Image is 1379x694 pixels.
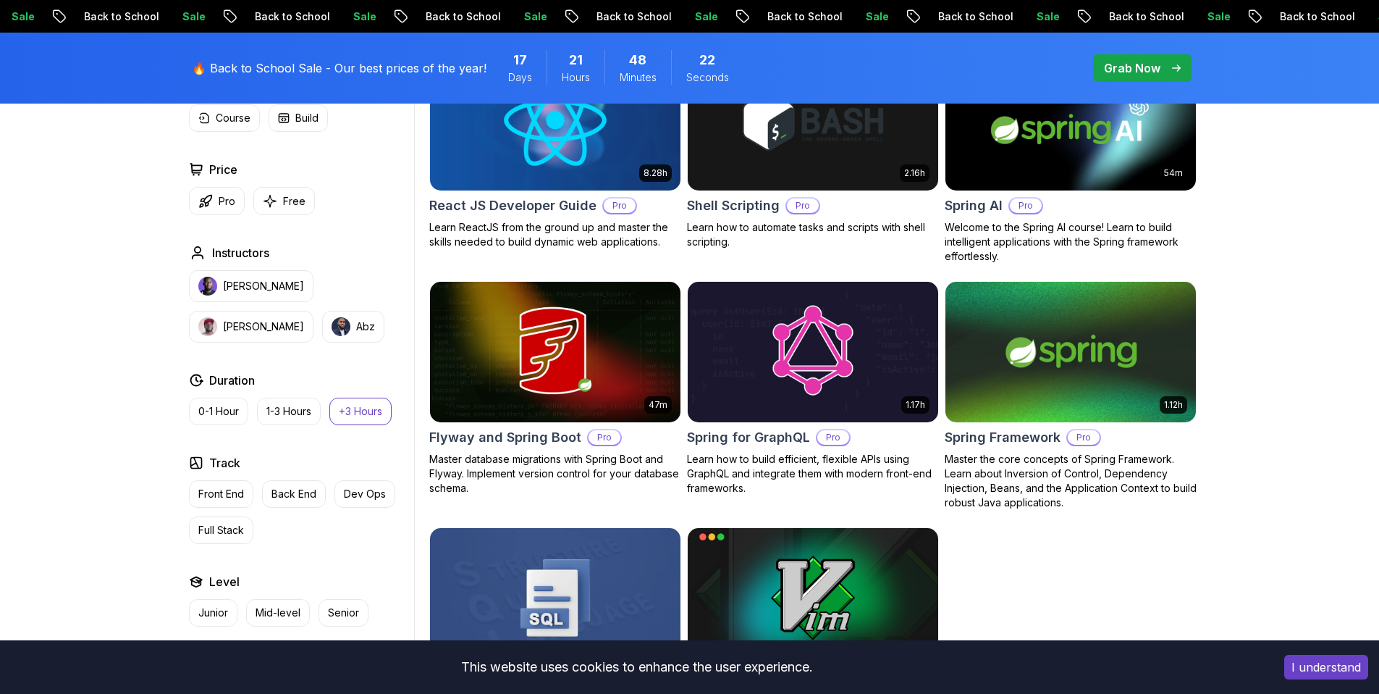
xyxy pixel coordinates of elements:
span: Seconds [686,70,729,85]
p: 1-3 Hours [266,404,311,419]
p: Back to School [243,9,342,24]
a: React JS Developer Guide card8.28hReact JS Developer GuideProLearn ReactJS from the ground up and... [429,49,681,249]
p: 8.28h [644,167,667,179]
p: Dev Ops [344,487,386,501]
span: Minutes [620,70,657,85]
h2: Level [209,573,240,590]
button: Course [189,104,260,132]
p: Back to School [1097,9,1196,24]
p: Back to School [414,9,513,24]
p: Course [216,111,250,125]
p: 1.12h [1164,399,1183,411]
img: instructor img [198,277,217,296]
p: Junior [198,606,228,620]
p: Front End [198,487,244,501]
p: Sale [171,9,217,24]
button: 1-3 Hours [257,398,321,425]
img: Shell Scripting card [688,50,938,191]
button: Pro [189,187,245,215]
p: Pro [1068,430,1100,445]
button: Accept cookies [1284,655,1368,680]
button: Mid-level [246,599,310,627]
p: Full Stack [198,523,244,538]
img: React JS Developer Guide card [430,50,680,191]
h2: Price [209,161,237,178]
p: 1.17h [906,399,925,411]
a: Spring Framework card1.12hSpring FrameworkProMaster the core concepts of Spring Framework. Learn ... [945,281,1197,510]
img: Spring AI card [945,50,1196,191]
button: Junior [189,599,237,627]
p: Master database migrations with Spring Boot and Flyway. Implement version control for your databa... [429,452,681,496]
p: Sale [342,9,388,24]
img: Flyway and Spring Boot card [430,282,680,422]
p: Sale [513,9,559,24]
p: 54m [1164,167,1183,179]
a: Shell Scripting card2.16hShell ScriptingProLearn how to automate tasks and scripts with shell scr... [687,49,939,249]
button: instructor imgAbz [322,311,384,343]
a: Spring AI card54mSpring AIProWelcome to the Spring AI course! Learn to build intelligent applicat... [945,49,1197,264]
h2: Flyway and Spring Boot [429,427,581,448]
div: This website uses cookies to enhance the user experience. [11,651,1262,683]
p: Abz [356,319,375,334]
a: Spring for GraphQL card1.17hSpring for GraphQLProLearn how to build efficient, flexible APIs usin... [687,281,939,496]
p: Pro [1010,198,1042,213]
h2: Track [209,454,240,472]
span: 22 Seconds [699,50,715,70]
p: Sale [683,9,730,24]
h2: Spring Framework [945,427,1060,448]
button: instructor img[PERSON_NAME] [189,270,313,302]
span: 21 Hours [569,50,583,70]
button: Full Stack [189,517,253,544]
p: Sale [1025,9,1071,24]
button: +3 Hours [329,398,392,425]
h2: Instructors [212,244,269,262]
p: Back to School [72,9,171,24]
p: Sale [854,9,901,24]
span: 17 Days [513,50,527,70]
img: VIM Essentials card [688,528,938,669]
p: Build [295,111,319,125]
p: Back to School [585,9,683,24]
p: Welcome to the Spring AI course! Learn to build intelligent applications with the Spring framewor... [945,220,1197,264]
p: Pro [589,430,620,445]
button: Free [253,187,315,215]
span: Days [508,70,532,85]
p: Pro [787,198,819,213]
img: Spring for GraphQL card [688,282,938,422]
p: Learn ReactJS from the ground up and master the skills needed to build dynamic web applications. [429,220,681,249]
a: Flyway and Spring Boot card47mFlyway and Spring BootProMaster database migrations with Spring Boo... [429,281,681,496]
p: Back to School [1268,9,1367,24]
span: Hours [562,70,590,85]
button: Back End [262,480,326,508]
p: Mid-level [256,606,300,620]
img: Up and Running with SQL and Databases card [430,528,680,669]
p: 47m [649,399,667,411]
p: Senior [328,606,359,620]
p: Master the core concepts of Spring Framework. Learn about Inversion of Control, Dependency Inject... [945,452,1197,510]
p: Pro [604,198,636,213]
h2: Shell Scripting [687,196,780,216]
h2: React JS Developer Guide [429,196,596,216]
button: 0-1 Hour [189,398,248,425]
p: Learn how to automate tasks and scripts with shell scripting. [687,220,939,249]
p: [PERSON_NAME] [223,319,304,334]
p: Back End [271,487,316,501]
h2: Duration [209,372,255,389]
button: Front End [189,480,253,508]
p: Free [283,194,305,209]
p: Grab Now [1104,59,1160,77]
p: Pro [219,194,235,209]
h2: Spring for GraphQL [687,427,810,448]
button: instructor img[PERSON_NAME] [189,311,313,343]
button: Dev Ops [334,480,395,508]
p: Back to School [756,9,854,24]
p: 0-1 Hour [198,404,239,419]
p: Back to School [927,9,1025,24]
p: +3 Hours [339,404,382,419]
p: 2.16h [904,167,925,179]
p: Learn how to build efficient, flexible APIs using GraphQL and integrate them with modern front-en... [687,452,939,496]
button: Build [269,104,328,132]
p: Pro [817,430,849,445]
img: Spring Framework card [945,282,1196,422]
p: Sale [1196,9,1242,24]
